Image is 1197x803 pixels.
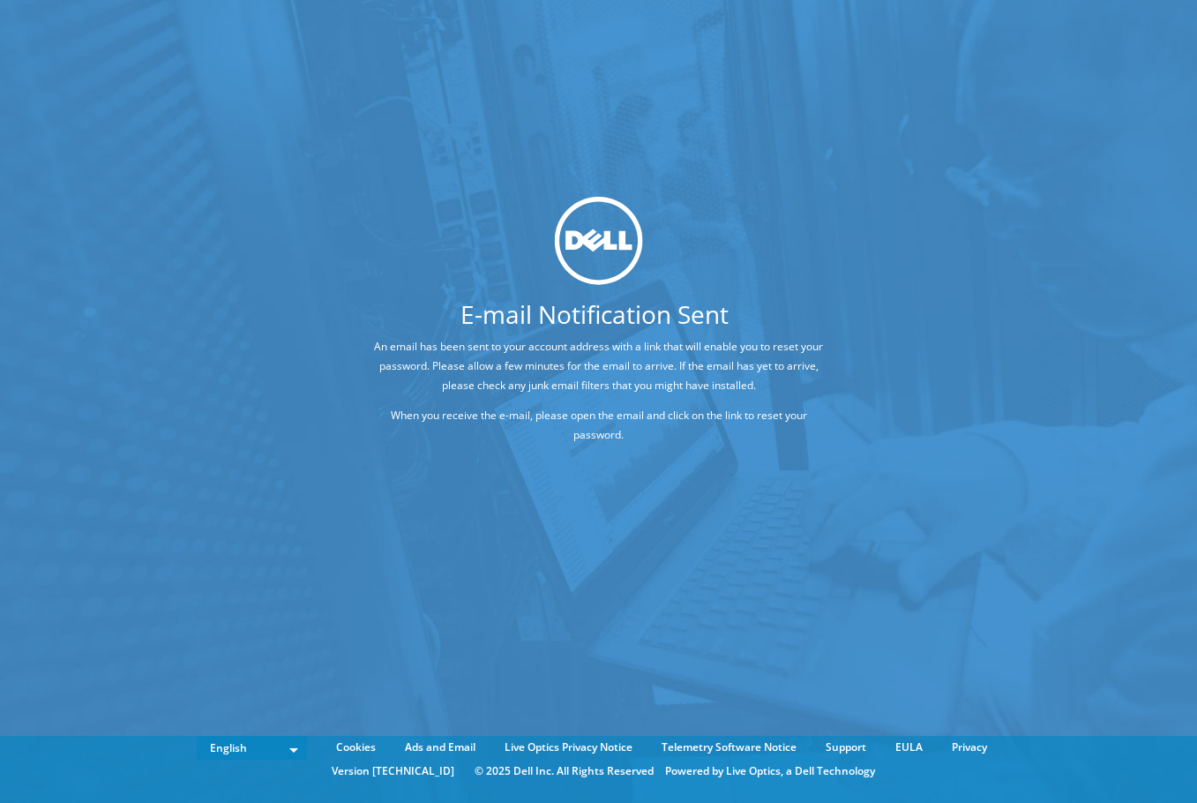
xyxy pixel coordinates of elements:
[555,197,643,285] img: dell_svg_logo.svg
[939,738,1000,757] a: Privacy
[491,738,646,757] a: Live Optics Privacy Notice
[365,337,832,395] p: An email has been sent to your account address with a link that will enable you to reset your pas...
[365,406,832,445] p: When you receive the e-mail, please open the email and click on the link to reset your password.
[648,738,810,757] a: Telemetry Software Notice
[812,738,879,757] a: Support
[323,738,389,757] a: Cookies
[392,738,489,757] a: Ads and Email
[299,302,889,326] h1: E-mail Notification Sent
[882,738,936,757] a: EULA
[323,762,463,781] li: Version [TECHNICAL_ID]
[466,762,662,781] li: © 2025 Dell Inc. All Rights Reserved
[665,762,875,781] li: Powered by Live Optics, a Dell Technology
